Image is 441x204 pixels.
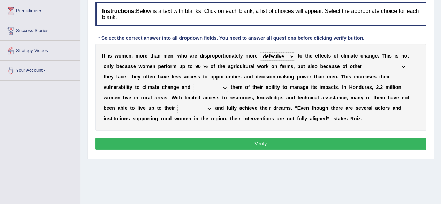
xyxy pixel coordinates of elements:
[190,63,193,69] b: o
[200,53,203,59] b: d
[328,53,331,59] b: s
[204,53,207,59] b: s
[184,53,187,59] b: o
[277,74,281,80] b: m
[187,74,189,80] b: c
[170,53,173,59] b: n
[331,63,334,69] b: u
[234,53,236,59] b: t
[253,53,254,59] b: r
[363,53,366,59] b: h
[360,53,363,59] b: c
[358,74,361,80] b: c
[388,53,389,59] b: i
[250,74,253,80] b: d
[129,53,132,59] b: n
[266,63,269,69] b: k
[386,74,388,80] b: i
[355,53,358,59] b: e
[284,63,286,69] b: r
[108,53,109,59] b: i
[152,84,155,90] b: a
[172,63,176,69] b: m
[342,63,345,69] b: o
[137,84,140,90] b: o
[116,74,118,80] b: f
[384,74,387,80] b: e
[142,84,145,90] b: c
[226,53,229,59] b: o
[123,74,126,80] b: e
[0,1,80,18] a: Predictions
[305,53,307,59] b: t
[104,84,106,90] b: v
[404,53,407,59] b: o
[215,53,218,59] b: p
[143,74,146,80] b: o
[150,53,152,59] b: t
[229,74,232,80] b: n
[286,63,290,69] b: m
[155,84,157,90] b: t
[245,53,250,59] b: m
[133,63,136,69] b: e
[121,74,123,80] b: c
[148,74,150,80] b: t
[167,63,170,69] b: o
[319,53,321,59] b: f
[274,63,277,69] b: n
[166,74,169,80] b: e
[385,53,388,59] b: h
[401,53,404,59] b: n
[250,63,253,69] b: a
[345,53,346,59] b: i
[388,74,389,80] b: r
[224,53,226,59] b: i
[0,61,80,78] a: Your Account
[190,53,192,59] b: a
[118,74,121,80] b: a
[237,63,239,69] b: c
[306,74,309,80] b: e
[239,74,242,80] b: s
[394,53,396,59] b: i
[195,63,198,69] b: 9
[95,138,426,150] button: Verify
[327,53,328,59] b: t
[121,84,124,90] b: b
[239,53,240,59] b: l
[127,63,130,69] b: u
[396,53,398,59] b: s
[138,74,140,80] b: y
[369,53,372,59] b: n
[213,74,216,80] b: p
[176,74,178,80] b: s
[264,74,265,80] b: i
[230,63,234,69] b: g
[309,74,311,80] b: r
[336,53,338,59] b: f
[354,63,357,69] b: h
[300,63,303,69] b: u
[136,53,140,59] b: m
[146,84,148,90] b: i
[173,53,175,59] b: ,
[256,74,259,80] b: d
[233,74,235,80] b: t
[181,53,184,59] b: h
[198,63,201,69] b: 0
[207,53,210,59] b: p
[381,74,384,80] b: h
[176,84,179,90] b: e
[205,74,208,80] b: o
[184,74,187,80] b: a
[314,74,316,80] b: t
[354,74,355,80] b: i
[244,74,247,80] b: a
[355,74,358,80] b: n
[216,74,219,80] b: p
[131,53,133,59] b: ,
[221,53,222,59] b: r
[127,84,128,90] b: i
[310,63,312,69] b: l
